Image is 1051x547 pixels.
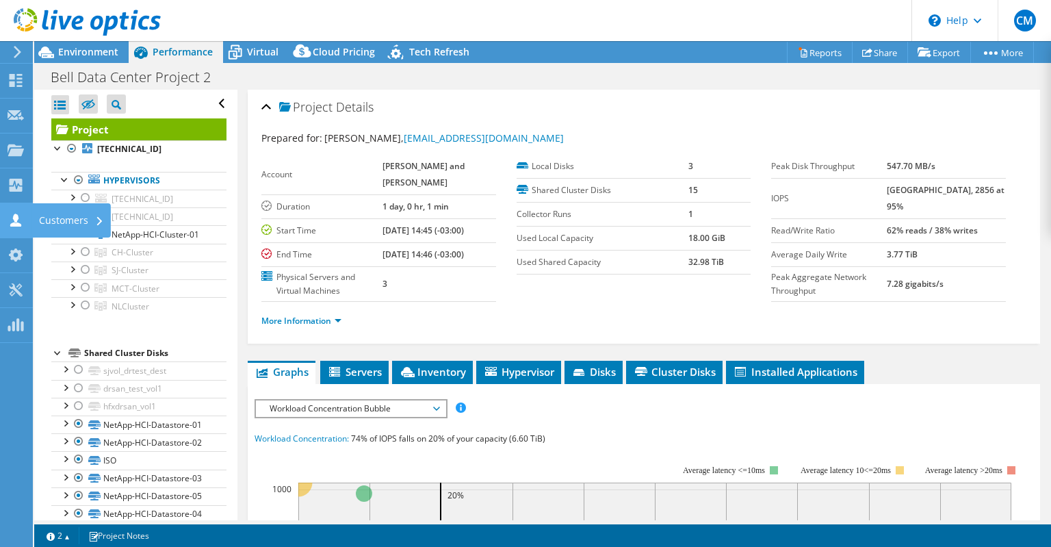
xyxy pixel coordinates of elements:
[683,466,765,475] tspan: Average latency <=10ms
[51,140,226,158] a: [TECHNICAL_ID]
[336,99,374,115] span: Details
[112,193,173,205] span: [TECHNICAL_ID]
[517,231,688,245] label: Used Local Capacity
[771,248,886,262] label: Average Daily Write
[51,505,226,523] a: NetApp-HCI-Datastore-04
[852,42,908,63] a: Share
[261,131,322,144] label: Prepared for:
[409,45,469,58] span: Tech Refresh
[261,224,382,238] label: Start Time
[51,433,226,451] a: NetApp-HCI-Datastore-02
[517,255,688,269] label: Used Shared Capacity
[688,160,693,172] b: 3
[112,283,159,294] span: MCT-Cluster
[382,160,465,188] b: [PERSON_NAME] and [PERSON_NAME]
[382,225,464,236] b: [DATE] 14:45 (-03:00)
[272,483,291,495] text: 1000
[771,224,886,238] label: Read/Write Ratio
[32,203,111,238] div: Customers
[517,160,688,173] label: Local Disks
[382,201,449,212] b: 1 day, 0 hr, 1 min
[771,192,886,205] label: IOPS
[351,433,545,444] span: 74% of IOPS falls on 20% of your capacity (6.60 TiB)
[688,232,725,244] b: 18.00 GiB
[382,249,464,260] b: [DATE] 14:46 (-03:00)
[571,365,616,379] span: Disks
[112,301,149,312] span: NLCluster
[907,42,971,63] a: Export
[255,365,309,379] span: Graphs
[51,207,226,225] a: [TECHNICAL_ID]
[112,211,173,222] span: [TECHNICAL_ID]
[925,466,1002,475] text: Average latency >20ms
[51,380,226,398] a: drsan_test_vol1
[261,168,382,181] label: Account
[327,365,382,379] span: Servers
[37,527,79,544] a: 2
[153,45,213,58] span: Performance
[261,200,382,214] label: Duration
[970,42,1034,63] a: More
[404,131,564,144] a: [EMAIL_ADDRESS][DOMAIN_NAME]
[688,208,693,220] b: 1
[263,400,439,417] span: Workload Concentration Bubble
[324,131,564,144] span: [PERSON_NAME],
[771,270,886,298] label: Peak Aggregate Network Throughput
[44,70,232,85] h1: Bell Data Center Project 2
[771,160,886,173] label: Peak Disk Throughput
[1014,10,1036,31] span: CM
[382,278,387,290] b: 3
[51,279,226,297] a: MCT-Cluster
[733,365,857,379] span: Installed Applications
[112,229,199,240] span: NetApp-HCI-Cluster-01
[51,470,226,487] a: NetApp-HCI-Datastore-03
[517,183,688,197] label: Shared Cluster Disks
[447,489,464,501] text: 20%
[633,365,716,379] span: Cluster Disks
[313,45,375,58] span: Cloud Pricing
[261,248,382,262] label: End Time
[84,345,226,361] div: Shared Cluster Disks
[97,143,161,155] b: [TECHNICAL_ID]
[929,14,941,27] svg: \n
[517,207,688,221] label: Collector Runs
[887,184,1004,212] b: [GEOGRAPHIC_DATA], 2856 at 95%
[51,361,226,379] a: sjvol_drtest_dest
[51,262,226,279] a: SJ-Cluster
[58,45,118,58] span: Environment
[399,365,466,379] span: Inventory
[261,270,382,298] label: Physical Servers and Virtual Machines
[51,190,226,207] a: [TECHNICAL_ID]
[112,246,153,258] span: CH-Cluster
[51,487,226,505] a: NetApp-HCI-Datastore-05
[261,315,341,327] a: More Information
[51,244,226,262] a: CH-Cluster
[688,184,698,196] b: 15
[801,466,891,475] tspan: Average latency 10<=20ms
[51,398,226,416] a: hfxdrsan_vol1
[787,42,853,63] a: Reports
[279,101,333,114] span: Project
[887,225,978,236] b: 62% reads / 38% writes
[887,278,944,290] b: 7.28 gigabits/s
[51,451,226,469] a: ISO
[51,172,226,190] a: Hypervisors
[247,45,278,58] span: Virtual
[483,365,554,379] span: Hypervisor
[51,225,226,243] a: NetApp-HCI-Cluster-01
[79,527,159,544] a: Project Notes
[887,160,935,172] b: 547.70 MB/s
[688,256,724,268] b: 32.98 TiB
[255,433,349,444] span: Workload Concentration:
[887,249,918,260] b: 3.77 TiB
[51,118,226,140] a: Project
[51,297,226,315] a: NLCluster
[51,416,226,433] a: NetApp-HCI-Datastore-01
[112,264,148,276] span: SJ-Cluster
